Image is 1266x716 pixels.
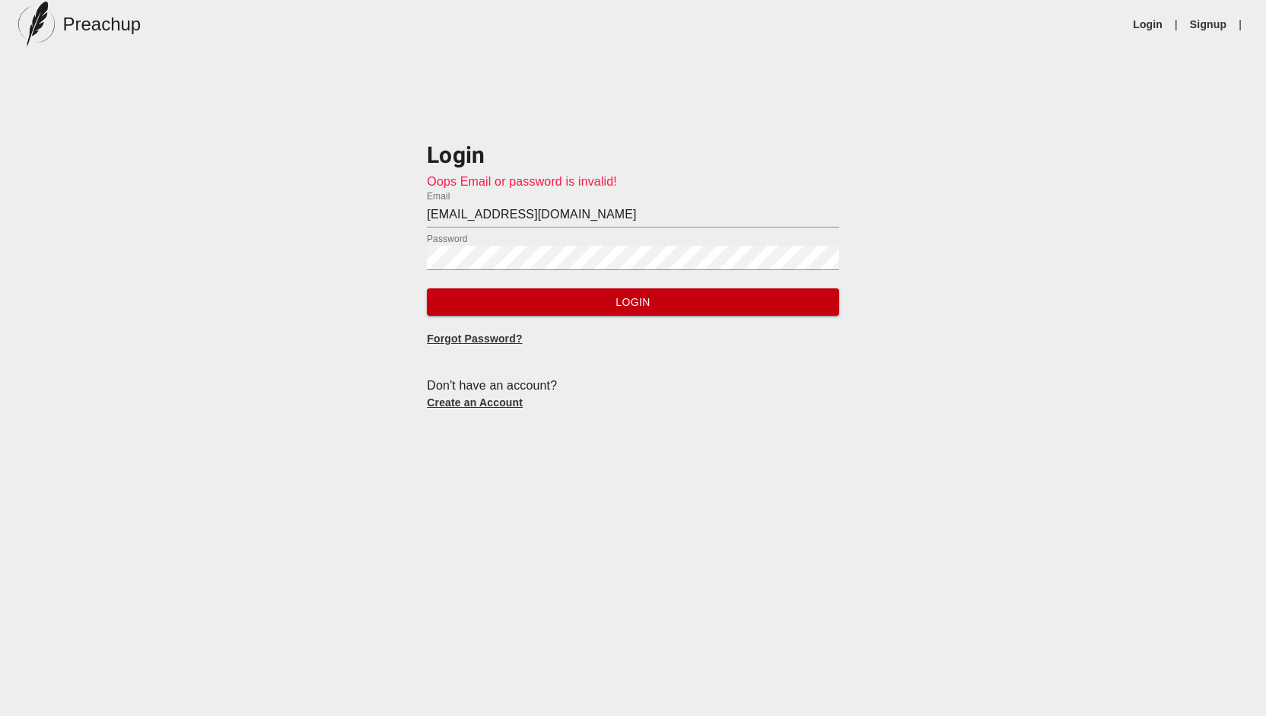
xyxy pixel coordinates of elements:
button: Login [427,288,838,317]
h3: Login [427,140,838,173]
h5: Preachup [62,12,141,37]
img: preachup-logo.png [18,2,55,47]
label: Password [427,234,468,243]
span: Login [439,293,826,312]
a: Create an Account [427,396,523,409]
a: Signup [1190,17,1226,32]
a: Forgot Password? [427,333,522,345]
p: Oops Email or password is invalid! [427,173,838,191]
li: | [1169,17,1184,32]
li: | [1233,17,1248,32]
div: Don't have an account? [427,377,838,395]
a: Login [1133,17,1163,32]
label: Email [427,192,450,201]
